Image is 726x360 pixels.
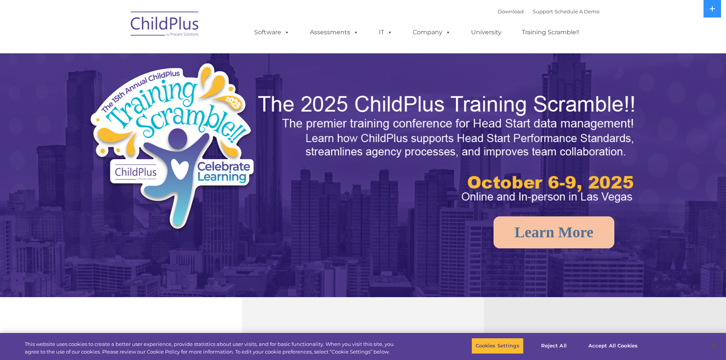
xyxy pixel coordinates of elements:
a: Support [533,8,553,14]
a: Assessments [302,25,366,40]
font: | [498,8,599,14]
a: Download [498,8,524,14]
a: University [463,25,509,40]
a: Training Scramble!! [514,25,587,40]
button: Close [705,338,722,354]
a: Software [247,25,297,40]
div: This website uses cookies to create a better user experience, provide statistics about user visit... [25,341,399,355]
button: Accept All Cookies [584,338,642,354]
button: Cookies Settings [471,338,524,354]
button: Reject All [530,338,578,354]
a: IT [371,25,400,40]
a: Learn More [494,216,614,248]
a: Schedule A Demo [555,8,599,14]
img: ChildPlus by Procare Solutions [127,6,203,44]
a: Company [405,25,458,40]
